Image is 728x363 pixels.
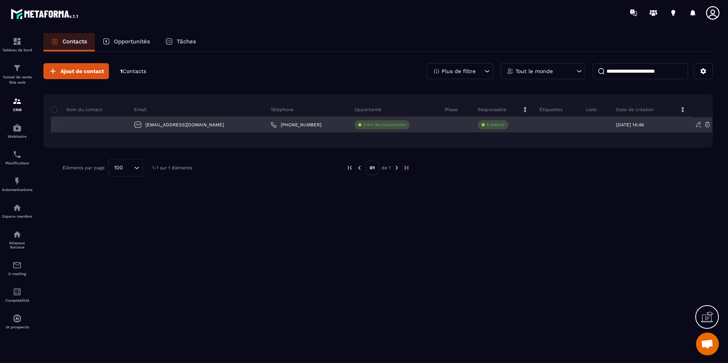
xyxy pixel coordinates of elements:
a: emailemailE-mailing [2,255,32,282]
img: automations [13,203,22,212]
span: Ajout de contact [61,67,104,75]
p: Webinaire [2,134,32,139]
p: Phase [445,107,458,113]
p: Responsable [478,107,506,113]
p: Éléments par page [62,165,105,170]
a: schedulerschedulerPlanificateur [2,144,32,171]
p: À associe [487,122,504,127]
a: accountantaccountantComptabilité [2,282,32,308]
p: Opportunités [114,38,150,45]
p: 1-1 sur 1 éléments [152,165,192,170]
a: social-networksocial-networkRéseaux Sociaux [2,224,32,255]
span: 100 [112,164,126,172]
img: social-network [13,230,22,239]
p: Date de création [616,107,654,113]
a: Opportunités [95,33,158,51]
p: 1 [120,68,146,75]
p: Nom du contact [51,107,102,113]
img: automations [13,123,22,132]
p: CRM [2,108,32,112]
a: [PHONE_NUMBER] [271,122,321,128]
span: Contacts [123,68,146,74]
img: email [13,261,22,270]
p: Tableau de bord [2,48,32,52]
p: [DATE] 14:46 [616,122,644,127]
p: de 1 [382,165,391,171]
a: Tâches [158,33,204,51]
p: 01 [366,161,379,175]
a: automationsautomationsAutomatisations [2,171,32,197]
p: Réseaux Sociaux [2,241,32,249]
div: Search for option [109,159,143,177]
img: automations [13,314,22,323]
a: automationsautomationsEspace membre [2,197,32,224]
p: Email [134,107,147,113]
input: Search for option [126,164,132,172]
p: Tout le monde [516,68,553,74]
p: Téléphone [271,107,294,113]
div: Ouvrir le chat [696,333,719,355]
img: prev [346,164,353,171]
a: formationformationTunnel de vente Site web [2,58,32,91]
p: Planificateur [2,161,32,165]
img: next [403,164,410,171]
p: Espace membre [2,214,32,218]
img: next [393,164,400,171]
a: automationsautomationsWebinaire [2,118,32,144]
a: Contacts [43,33,95,51]
p: Étiquettes [540,107,562,113]
p: Liste [586,107,597,113]
img: formation [13,37,22,46]
img: prev [356,164,363,171]
img: scheduler [13,150,22,159]
a: formationformationTableau de bord [2,31,32,58]
p: Contacts [62,38,87,45]
img: automations [13,177,22,186]
p: IA prospects [2,325,32,329]
p: Automatisations [2,188,32,192]
p: Tâches [177,38,196,45]
p: Tunnel de vente Site web [2,75,32,85]
p: Comptabilité [2,298,32,302]
p: E-mailing [2,272,32,276]
button: Ajout de contact [43,63,109,79]
p: Plus de filtre [442,68,476,74]
img: formation [13,97,22,106]
img: accountant [13,287,22,296]
img: formation [13,64,22,73]
p: Créer des opportunités [363,122,406,127]
img: logo [11,7,79,21]
p: Opportunité [354,107,382,113]
a: formationformationCRM [2,91,32,118]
